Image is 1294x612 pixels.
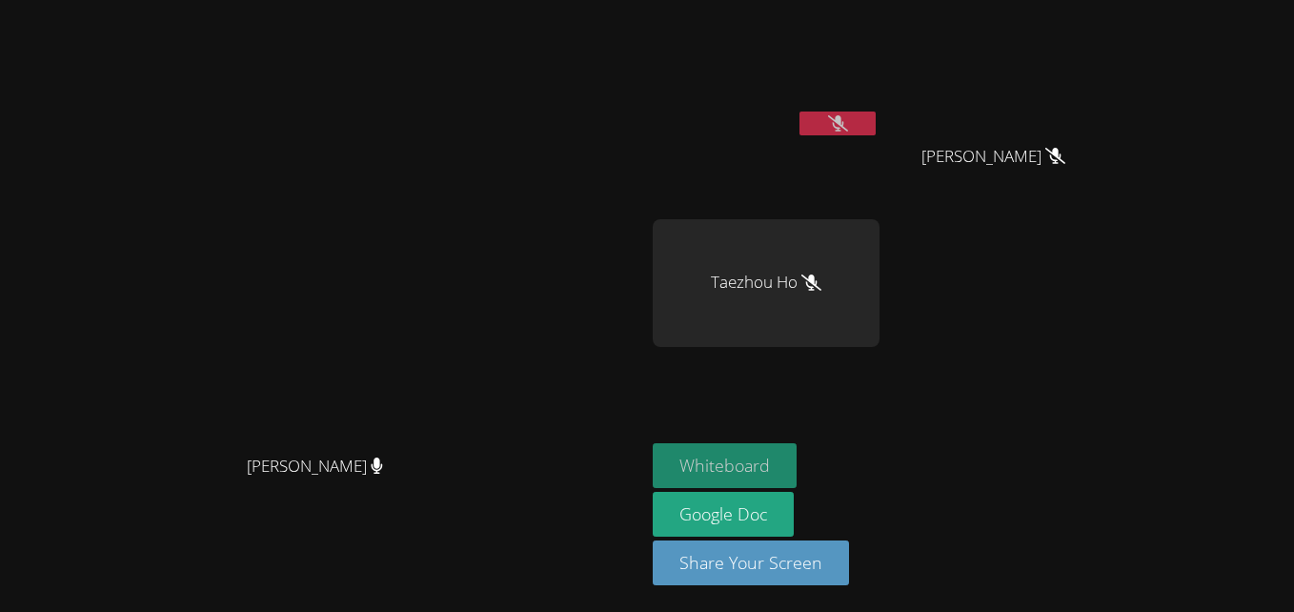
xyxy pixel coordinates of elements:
button: Share Your Screen [653,541,849,585]
span: [PERSON_NAME] [921,143,1065,171]
span: [PERSON_NAME] [247,453,383,480]
div: Taezhou Ho [653,219,880,347]
a: Google Doc [653,492,794,537]
button: Whiteboard [653,443,797,488]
